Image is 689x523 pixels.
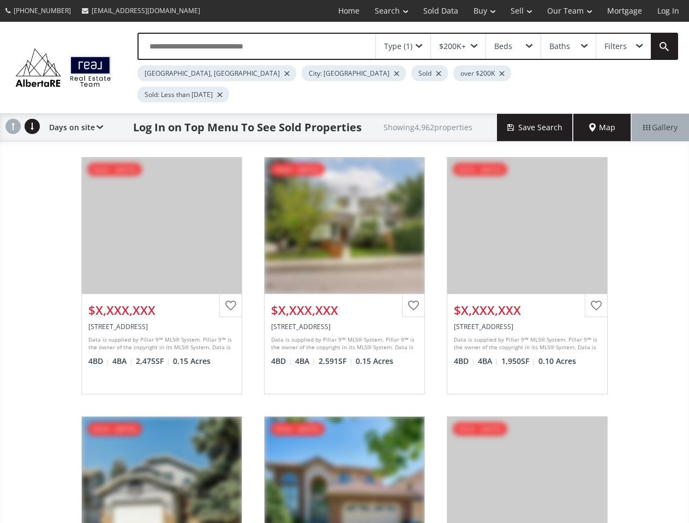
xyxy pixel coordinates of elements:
div: $X,XXX,XXX [271,302,418,319]
span: 1,950 SF [501,356,536,367]
button: Save Search [497,114,573,141]
span: Map [589,122,615,133]
div: Baths [549,42,570,50]
span: 2,475 SF [136,356,170,367]
span: [EMAIL_ADDRESS][DOMAIN_NAME] [92,6,200,15]
span: 2,591 SF [319,356,353,367]
span: 4 BA [295,356,316,367]
div: Days on site [44,114,103,141]
div: Data is supplied by Pillar 9™ MLS® System. Pillar 9™ is the owner of the copyright in its MLS® Sy... [271,336,415,352]
span: 4 BD [271,356,292,367]
div: Data is supplied by Pillar 9™ MLS® System. Pillar 9™ is the owner of the copyright in its MLS® Sy... [454,336,598,352]
div: $X,XXX,XXX [88,302,235,319]
a: sold - [DATE]$X,XXX,XXX[STREET_ADDRESS]Data is supplied by Pillar 9™ MLS® System. Pillar 9™ is th... [70,146,253,405]
a: sold - [DATE]$X,XXX,XXX[STREET_ADDRESS]Data is supplied by Pillar 9™ MLS® System. Pillar 9™ is th... [253,146,436,405]
div: Map [573,114,631,141]
div: Sold: Less than [DATE] [137,87,229,102]
h2: Showing 4,962 properties [384,123,472,131]
div: Filters [604,42,627,50]
span: 0.10 Acres [538,356,576,367]
div: Gallery [631,114,689,141]
span: [PHONE_NUMBER] [14,6,71,15]
div: Sold [411,65,448,81]
div: Beds [494,42,512,50]
span: 4 BD [454,356,475,367]
a: sold - [DATE]$X,XXX,XXX[STREET_ADDRESS]Data is supplied by Pillar 9™ MLS® System. Pillar 9™ is th... [436,146,619,405]
div: [GEOGRAPHIC_DATA], [GEOGRAPHIC_DATA] [137,65,296,81]
span: 0.15 Acres [173,356,211,367]
span: 4 BD [88,356,110,367]
div: $200K+ [439,42,466,50]
img: Logo [11,46,116,89]
div: 380 Strathcona Drive SW, Calgary, AB T3H 1N9 [271,322,418,331]
a: [EMAIL_ADDRESS][DOMAIN_NAME] [76,1,206,21]
span: 0.15 Acres [356,356,393,367]
span: 4 BA [112,356,133,367]
div: 256 Scenic Way NW, Calgary, AB T2L 1B8 [454,322,601,331]
div: Data is supplied by Pillar 9™ MLS® System. Pillar 9™ is the owner of the copyright in its MLS® Sy... [88,336,232,352]
div: over $200K [453,65,511,81]
div: 35 Cougar Ridge View SW, Calgary, AB T3H 4X3 [88,322,235,331]
div: $X,XXX,XXX [454,302,601,319]
div: City: [GEOGRAPHIC_DATA] [302,65,406,81]
span: 4 BA [478,356,499,367]
h1: Log In on Top Menu To See Sold Properties [133,120,362,135]
div: Type (1) [384,42,412,50]
span: Gallery [643,122,678,133]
